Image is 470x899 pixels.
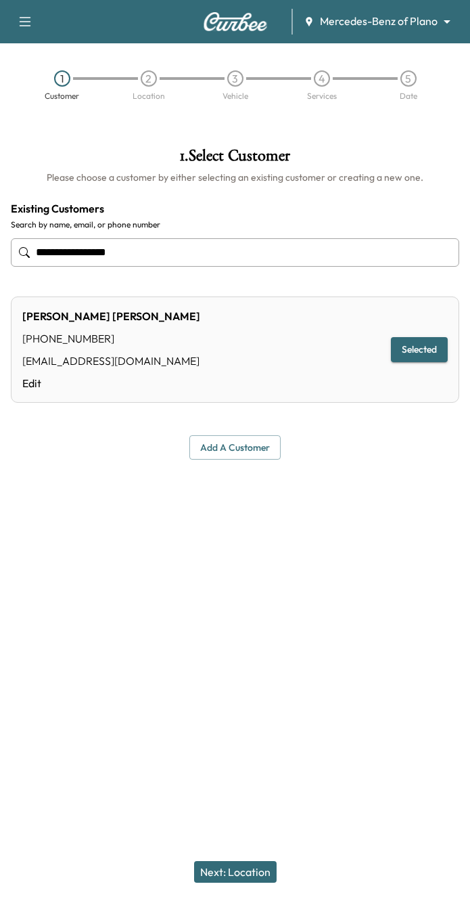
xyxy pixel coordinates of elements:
[22,308,200,324] div: [PERSON_NAME] [PERSON_NAME]
[400,70,417,87] div: 5
[141,70,157,87] div: 2
[194,861,277,883] button: Next: Location
[314,70,330,87] div: 4
[133,92,165,100] div: Location
[11,148,459,171] h1: 1 . Select Customer
[11,200,459,217] h4: Existing Customers
[45,92,79,100] div: Customer
[391,337,448,362] button: Selected
[22,353,200,369] div: [EMAIL_ADDRESS][DOMAIN_NAME]
[320,14,438,29] span: Mercedes-Benz of Plano
[22,375,200,391] a: Edit
[189,435,281,460] button: Add a customer
[11,219,459,230] label: Search by name, email, or phone number
[11,171,459,184] h6: Please choose a customer by either selecting an existing customer or creating a new one.
[400,92,417,100] div: Date
[22,330,200,347] div: [PHONE_NUMBER]
[307,92,337,100] div: Services
[203,12,268,31] img: Curbee Logo
[227,70,243,87] div: 3
[222,92,248,100] div: Vehicle
[54,70,70,87] div: 1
